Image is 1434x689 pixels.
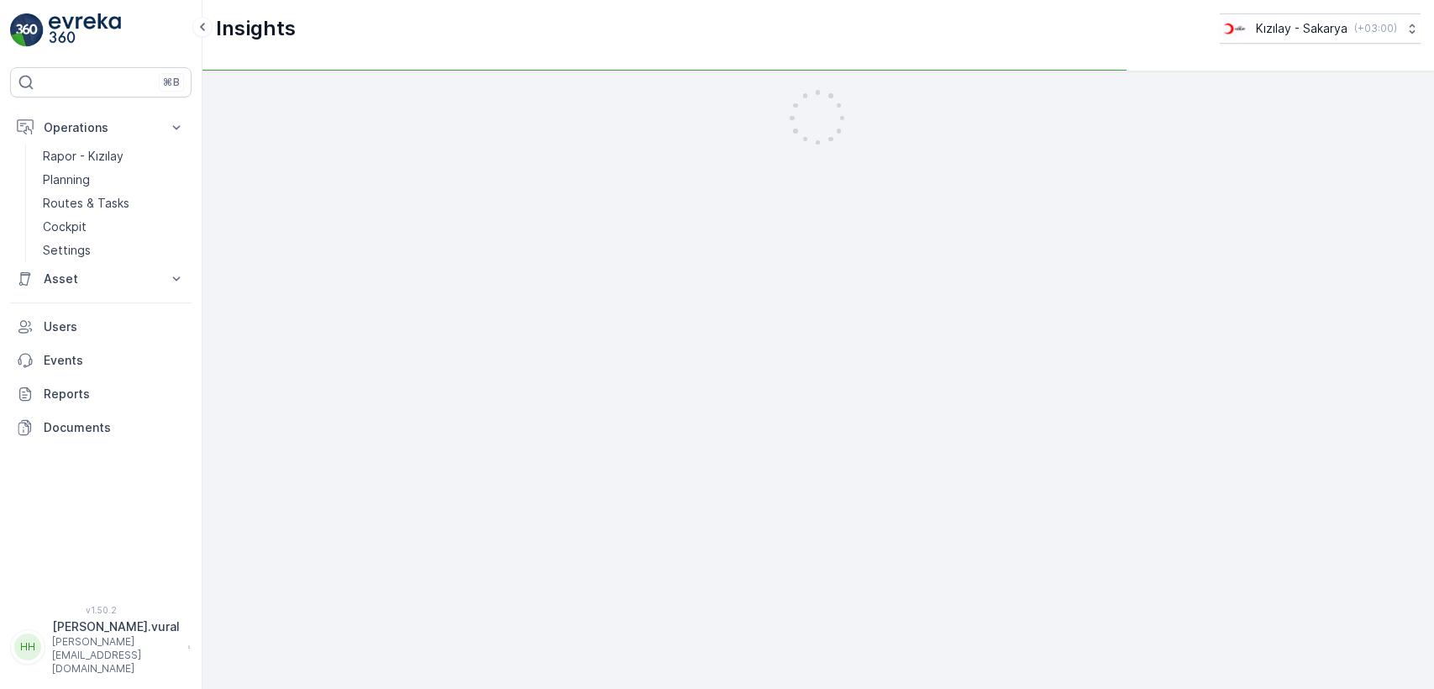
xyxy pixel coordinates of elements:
[10,262,192,296] button: Asset
[14,634,41,660] div: HH
[44,352,185,369] p: Events
[44,318,185,335] p: Users
[44,386,185,402] p: Reports
[43,171,90,188] p: Planning
[36,239,192,262] a: Settings
[36,145,192,168] a: Rapor - Kızılay
[52,618,180,635] p: [PERSON_NAME].vural
[43,148,123,165] p: Rapor - Kızılay
[10,605,192,615] span: v 1.50.2
[216,15,296,42] p: Insights
[43,242,91,259] p: Settings
[10,618,192,676] button: HH[PERSON_NAME].vural[PERSON_NAME][EMAIL_ADDRESS][DOMAIN_NAME]
[163,76,180,89] p: ⌘B
[10,411,192,444] a: Documents
[43,195,129,212] p: Routes & Tasks
[10,377,192,411] a: Reports
[10,13,44,47] img: logo
[49,13,121,47] img: logo_light-DOdMpM7g.png
[36,168,192,192] a: Planning
[44,119,158,136] p: Operations
[10,111,192,145] button: Operations
[10,344,192,377] a: Events
[36,215,192,239] a: Cockpit
[44,271,158,287] p: Asset
[1220,19,1249,38] img: k%C4%B1z%C4%B1lay_DTAvauz.png
[1220,13,1421,44] button: Kızılay - Sakarya(+03:00)
[10,310,192,344] a: Users
[43,218,87,235] p: Cockpit
[52,635,180,676] p: [PERSON_NAME][EMAIL_ADDRESS][DOMAIN_NAME]
[1256,20,1347,37] p: Kızılay - Sakarya
[36,192,192,215] a: Routes & Tasks
[44,419,185,436] p: Documents
[1354,22,1397,35] p: ( +03:00 )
